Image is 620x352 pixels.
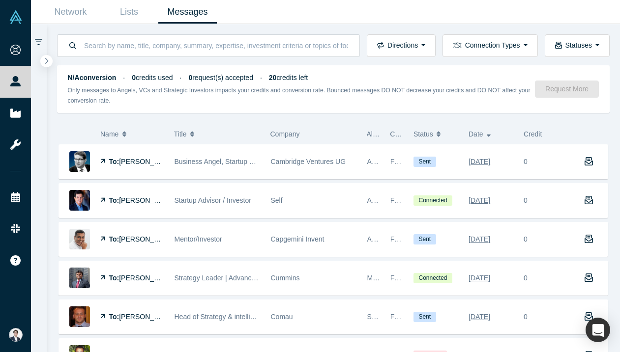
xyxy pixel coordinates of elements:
strong: To: [109,196,119,204]
span: Founder Reachout [390,235,447,243]
span: · [123,74,125,81]
span: Mentor, Lecturer, Corporate Innovator [367,274,482,282]
button: Directions [367,34,436,57]
span: Credit [524,130,542,138]
span: Capgemini Invent [271,235,325,243]
span: Status [413,124,433,144]
span: Connected [413,273,452,283]
span: Title [174,124,187,144]
strong: To: [109,235,119,243]
span: · [260,74,262,81]
span: credits left [269,74,308,81]
span: Strategy Leader | Advanced Technologies | New Ventures | Decarbonization [175,274,405,282]
span: Angel, Mentor, Service Provider, Corporate Innovator [367,235,529,243]
span: Date [469,124,483,144]
span: Connection Type [390,130,442,138]
span: [PERSON_NAME] [119,235,176,243]
span: request(s) accepted [188,74,253,81]
span: Strategic Investor, Mentor, Freelancer / Consultant, Corporate Innovator [367,313,586,321]
span: Founder Reachout [390,196,447,204]
div: 0 [524,157,528,167]
span: Sent [413,312,436,322]
button: Connection Types [443,34,537,57]
small: Only messages to Angels, VCs and Strategic Investors impacts your credits and conversion rate. Bo... [68,87,531,104]
span: Self [271,196,283,204]
div: [DATE] [469,308,490,325]
span: Cambridge Ventures UG [271,158,346,165]
img: Eisuke Shimizu's Account [9,328,23,342]
button: Title [174,124,260,144]
div: [DATE] [469,270,490,287]
button: Statuses [545,34,610,57]
strong: To: [109,313,119,321]
input: Search by name, title, company, summary, expertise, investment criteria or topics of focus [83,34,349,57]
span: Sent [413,234,436,244]
strong: 0 [132,74,136,81]
img: Martin Giese's Profile Image [69,151,90,172]
div: [DATE] [469,192,490,209]
span: Cummins [271,274,300,282]
span: Startup Advisor / Investor [175,196,251,204]
span: Angel, Mentor, Lecturer, Channel Partner [367,196,492,204]
span: Name [100,124,118,144]
strong: To: [109,158,119,165]
span: [PERSON_NAME] [119,313,176,321]
span: Founder Reachout [390,274,447,282]
a: Network [41,0,100,24]
span: Sent [413,157,436,167]
img: John Robins's Profile Image [69,229,90,249]
span: Mentor/Investor [175,235,222,243]
span: Founder Reachout [390,158,447,165]
span: · [180,74,182,81]
a: Lists [100,0,158,24]
div: [DATE] [469,231,490,248]
button: Name [100,124,164,144]
strong: 0 [188,74,192,81]
img: Francesco Renelli's Profile Image [69,306,90,327]
div: 0 [524,195,528,206]
span: credits used [132,74,173,81]
span: Company [270,130,300,138]
div: 0 [524,312,528,322]
img: Jeffrey Diwakar's Profile Image [69,268,90,288]
div: 0 [524,273,528,283]
button: Status [413,124,458,144]
span: Alchemist Role [367,130,413,138]
strong: To: [109,274,119,282]
img: Dave Perry's Profile Image [69,190,90,211]
span: Comau [271,313,293,321]
span: Connected [413,195,452,206]
div: 0 [524,234,528,244]
span: Founder Reachout [390,313,447,321]
span: [PERSON_NAME] [119,274,176,282]
img: Alchemist Vault Logo [9,10,23,24]
strong: 20 [269,74,277,81]
div: [DATE] [469,153,490,170]
strong: N/A conversion [68,74,117,81]
span: Business Angel, Startup Coach and best-selling author [175,158,341,165]
button: Date [469,124,513,144]
span: Head of Strategy & intelligence Comau (spin off of Stellantis) [175,313,359,321]
span: Angel, Mentor, Lecturer, Channel Partner [367,158,492,165]
a: Messages [158,0,217,24]
span: [PERSON_NAME] [119,196,176,204]
span: [PERSON_NAME] [119,158,176,165]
